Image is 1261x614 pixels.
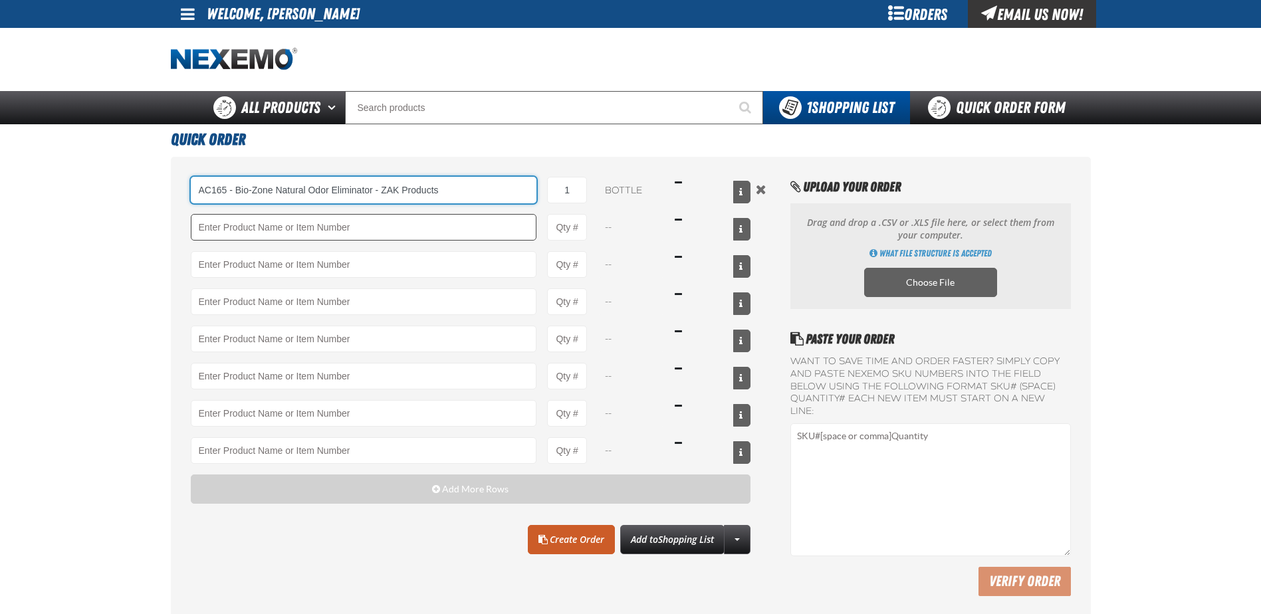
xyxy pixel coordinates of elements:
input: Product Quantity [547,288,587,315]
strong: 1 [806,98,812,117]
button: Remove the current row [753,182,769,197]
button: View All Prices [733,218,750,241]
button: View All Prices [733,367,750,389]
a: More Actions [724,525,750,554]
: Product [191,326,537,352]
label: Want to save time and order faster? Simply copy and paste NEXEMO SKU numbers into the field below... [790,356,1070,418]
: Product [191,437,537,464]
input: Search [345,91,763,124]
label: Choose CSV, XLSX or ODS file to import multiple products. Opens a popup [864,268,997,297]
button: View All Prices [733,255,750,278]
button: You have 1 Shopping List. Open to view details [763,91,910,124]
button: View All Prices [733,292,750,315]
a: Quick Order Form [910,91,1090,124]
input: Product Quantity [547,177,587,203]
span: Shopping List [806,98,894,117]
input: Product Quantity [547,363,587,389]
button: View All Prices [733,404,750,427]
input: Product Quantity [547,251,587,278]
button: Add toShopping List [620,525,725,554]
span: Shopping List [658,533,714,546]
button: Open All Products pages [323,91,345,124]
img: Nexemo logo [171,48,297,71]
button: View All Prices [733,181,750,203]
a: Get Directions of how to import multiple products using an CSV, XLSX or ODS file. Opens a popup [869,247,992,260]
button: View All Prices [733,441,750,464]
span: Add to [631,533,714,546]
: Product [191,363,537,389]
a: Create Order [528,525,615,554]
h2: Upload Your Order [790,177,1070,197]
input: Product Quantity [547,326,587,352]
button: Add More Rows [191,474,751,504]
: Product [191,251,537,278]
span: Add More Rows [442,484,509,494]
span: All Products [241,96,320,120]
button: View All Prices [733,330,750,352]
input: Product Quantity [547,437,587,464]
: Product [191,400,537,427]
: Product [191,288,537,315]
input: Product Quantity [547,214,587,241]
span: Quick Order [171,130,245,149]
p: Drag and drop a .CSV or .XLS file here, or select them from your computer. [804,217,1057,242]
a: Home [171,48,297,71]
input: Product Quantity [547,400,587,427]
select: Unit [598,177,664,203]
button: Start Searching [730,91,763,124]
input: Product [191,177,537,203]
: Product [191,214,537,241]
h2: Paste Your Order [790,329,1070,349]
